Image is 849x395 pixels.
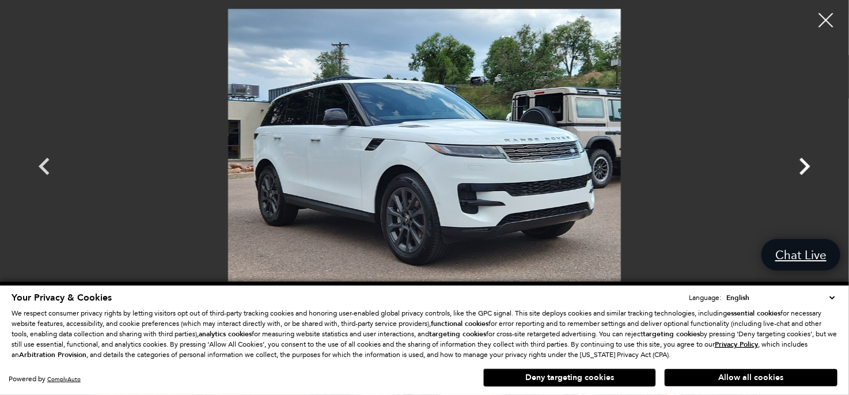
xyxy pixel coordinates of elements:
[715,340,758,349] u: Privacy Policy
[787,143,822,195] div: Next
[9,375,81,383] div: Powered by
[199,329,252,339] strong: analytics cookies
[483,369,656,387] button: Deny targeting cookies
[19,350,86,359] strong: Arbitration Provision
[761,239,840,271] a: Chat Live
[79,9,770,303] img: New 2025 Fuji White LAND ROVER SE image 14
[27,143,62,195] div: Previous
[12,291,112,304] span: Your Privacy & Cookies
[727,309,780,318] strong: essential cookies
[643,329,700,339] strong: targeting cookies
[431,319,488,328] strong: functional cookies
[429,329,486,339] strong: targeting cookies
[47,375,81,383] a: ComplyAuto
[665,369,837,386] button: Allow all cookies
[723,292,837,303] select: Language Select
[770,247,832,263] span: Chat Live
[12,308,837,360] p: We respect consumer privacy rights by letting visitors opt out of third-party tracking cookies an...
[689,294,721,301] div: Language:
